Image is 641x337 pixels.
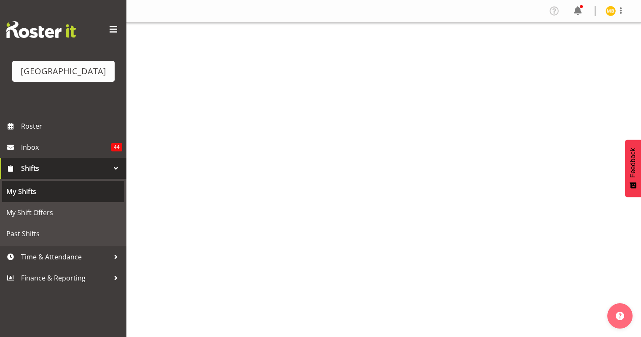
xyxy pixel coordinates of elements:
span: Finance & Reporting [21,272,110,284]
span: My Shifts [6,185,120,198]
a: Past Shifts [2,223,124,244]
img: Rosterit website logo [6,21,76,38]
span: Shifts [21,162,110,175]
span: Feedback [629,148,637,178]
span: Roster [21,120,122,132]
a: My Shifts [2,181,124,202]
span: Time & Attendance [21,251,110,263]
button: Feedback - Show survey [625,140,641,197]
img: michelle-bradbury9520.jpg [606,6,616,16]
span: Inbox [21,141,111,154]
span: Past Shifts [6,227,120,240]
span: My Shift Offers [6,206,120,219]
img: help-xxl-2.png [616,312,624,320]
div: [GEOGRAPHIC_DATA] [21,65,106,78]
a: My Shift Offers [2,202,124,223]
span: 44 [111,143,122,151]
